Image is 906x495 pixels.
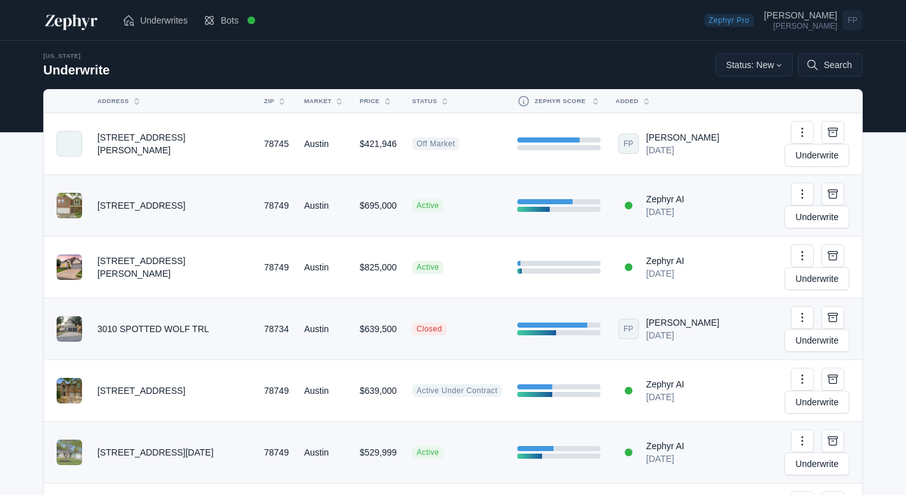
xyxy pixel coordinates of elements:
button: Zephyr Score Zephyr Score [510,90,592,113]
svg: Zephyr Score [517,95,530,108]
span: Active [412,199,444,212]
button: Archive [821,121,844,144]
button: Address [90,91,241,111]
td: [STREET_ADDRESS] [90,175,256,237]
td: $421,946 [352,113,404,175]
button: Archive [821,429,844,452]
td: 78749 [256,237,296,298]
a: Underwrites [115,8,195,33]
button: Added [608,91,712,111]
td: [STREET_ADDRESS][PERSON_NAME] [90,113,256,175]
td: 78734 [256,298,296,360]
td: Austin [296,175,352,237]
a: Underwrite [784,329,849,352]
a: Underwrite [784,391,849,414]
span: Bots [221,14,239,27]
td: $695,000 [352,175,404,237]
div: [DATE] [646,329,720,342]
button: Archive [821,183,844,206]
div: Zephyr AI [646,378,685,391]
button: Price [352,91,389,111]
span: Underwrites [140,14,188,27]
div: [DATE] [646,267,685,280]
button: Market [296,91,337,111]
button: Archive [821,244,844,267]
span: Zephyr Score [534,96,585,106]
div: [DATE] [646,452,685,465]
div: [PERSON_NAME] [646,316,720,329]
div: Zephyr AI [646,440,685,452]
span: FP [618,319,639,339]
td: [STREET_ADDRESS][PERSON_NAME] [90,237,256,298]
a: Underwrite [784,267,849,290]
h2: Underwrite [43,61,109,79]
td: Austin [296,298,352,360]
td: [STREET_ADDRESS] [90,360,256,422]
button: Status: New [715,53,793,76]
a: Bots [195,3,272,38]
td: 3010 SPOTTED WOLF TRL [90,298,256,360]
td: 78745 [256,113,296,175]
button: Archive [821,368,844,391]
div: Zephyr AI [646,254,685,267]
td: [STREET_ADDRESS][DATE] [90,422,256,484]
td: $639,500 [352,298,404,360]
td: Austin [296,113,352,175]
a: Underwrite [784,452,849,475]
td: $639,000 [352,360,404,422]
td: $825,000 [352,237,404,298]
span: Active [412,261,444,274]
span: Active Under Contract [412,384,502,397]
div: [DATE] [646,391,685,403]
button: Archive [821,306,844,329]
td: Austin [296,237,352,298]
a: Underwrite [784,144,849,167]
td: Austin [296,360,352,422]
div: [US_STATE] [43,51,109,61]
span: Active [412,446,444,459]
button: Zip [256,91,281,111]
div: [DATE] [646,144,720,157]
span: Off Market [412,137,460,150]
span: FP [618,134,639,154]
div: [PERSON_NAME] [646,131,720,144]
div: Zephyr AI [646,193,685,206]
div: [DATE] [646,206,685,218]
td: Austin [296,422,352,484]
td: 78749 [256,360,296,422]
a: Open user menu [764,8,863,33]
span: FP [842,10,863,31]
div: [PERSON_NAME] [764,22,837,30]
div: [PERSON_NAME] [764,11,837,20]
a: Underwrite [784,206,849,228]
button: Status [405,91,494,111]
td: 78749 [256,422,296,484]
span: Zephyr Pro [704,14,754,27]
button: Search [798,53,863,76]
span: Closed [412,323,447,335]
td: 78749 [256,175,296,237]
td: $529,999 [352,422,404,484]
img: Zephyr Logo [43,10,99,31]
